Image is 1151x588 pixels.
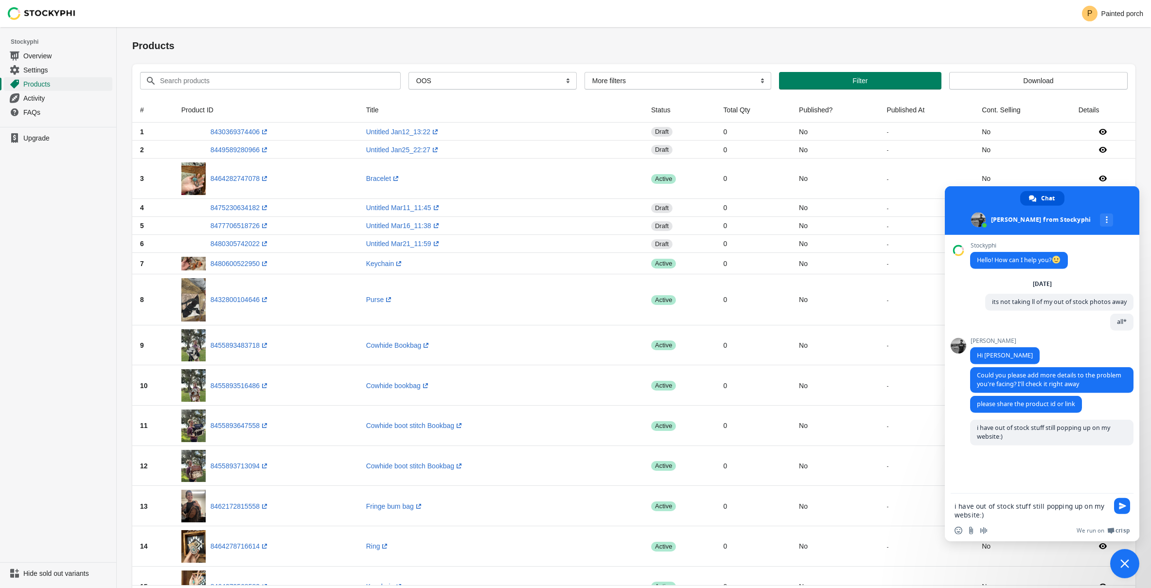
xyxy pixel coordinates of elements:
[140,296,144,303] span: 8
[791,274,879,325] td: No
[651,239,673,249] span: draft
[1078,4,1147,23] button: Avatar with initials PPainted porch
[1041,191,1055,206] span: Chat
[887,205,889,211] small: -
[791,159,879,199] td: No
[1116,527,1130,535] span: Crisp
[358,97,643,123] th: Title
[779,72,941,89] button: Filter
[651,542,676,552] span: active
[791,141,879,159] td: No
[181,329,206,362] img: IMG-4535.jpg
[4,567,112,580] a: Hide sold out variants
[887,463,889,469] small: -
[8,7,76,20] img: Stockyphi
[970,338,1040,344] span: [PERSON_NAME]
[181,369,206,402] img: IMG-4534.jpg
[211,204,269,212] a: 8475230634182(opens a new window)
[23,133,110,143] span: Upgrade
[366,462,464,470] a: Cowhide boot stitch Bookbag(opens a new window)
[211,382,269,390] a: 8455893516486(opens a new window)
[211,341,269,349] a: 8455893483718(opens a new window)
[791,486,879,526] td: No
[23,79,110,89] span: Products
[4,131,112,145] a: Upgrade
[887,223,889,229] small: -
[887,176,889,182] small: -
[791,526,879,567] td: No
[366,146,440,154] a: Untitled Jan25_22:27(opens a new window)
[159,72,383,89] input: Search products
[716,274,791,325] td: 0
[211,146,269,154] a: 8449589280966(opens a new window)
[366,341,431,349] a: Cowhide Bookbag(opens a new window)
[181,490,206,522] img: BBD4A470-F3ED-47EB-BD2A-B982ED923659.jpg
[132,39,1135,53] h1: Products
[887,297,889,303] small: -
[211,296,269,303] a: 8432800104646(opens a new window)
[140,204,144,212] span: 4
[211,260,269,267] a: 8480600522950(opens a new window)
[974,141,1070,159] td: No
[791,406,879,446] td: No
[211,542,269,550] a: 8464278716614(opens a new window)
[211,502,269,510] a: 8462172815558(opens a new window)
[366,296,394,303] a: Purse(opens a new window)
[366,222,441,230] a: Untitled Mar16_11:38(opens a new window)
[1101,10,1143,18] p: Painted porch
[887,260,889,267] small: -
[791,325,879,366] td: No
[955,502,1108,520] textarea: Compose your message...
[651,501,676,511] span: active
[977,371,1121,388] span: Could you please add more details to the problem you're facing? I'll check it right away
[1023,77,1053,85] span: Download
[140,341,144,349] span: 9
[1110,549,1139,578] div: Close chat
[1082,6,1098,21] span: Avatar with initials P
[181,278,206,321] img: IMG-1885.jpg
[791,365,879,406] td: No
[716,199,791,217] td: 0
[181,257,206,270] img: 14FD3AEE-D934-4D72-A254-378467CB5799.jpg
[23,93,110,103] span: Activity
[887,342,889,348] small: -
[23,107,110,117] span: FAQs
[366,502,424,510] a: Fringe bum bag(opens a new window)
[716,159,791,199] td: 0
[366,204,441,212] a: Untitled Mar11_11:45(opens a new window)
[211,422,269,429] a: 8455893647558(opens a new window)
[140,240,144,248] span: 6
[955,527,962,535] span: Insert an emoji
[23,51,110,61] span: Overview
[791,199,879,217] td: No
[970,242,1068,249] span: Stockyphi
[1077,527,1104,535] span: We run on
[11,37,116,47] span: Stockyphi
[140,128,144,136] span: 1
[949,72,1128,89] button: Download
[977,256,1061,264] span: Hello! How can I help you?
[211,128,269,136] a: 8430369374406(opens a new window)
[791,235,879,253] td: No
[651,259,676,268] span: active
[366,240,441,248] a: Untitled Mar21_11:59(opens a new window)
[887,543,889,550] small: -
[140,502,148,510] span: 13
[974,159,1070,199] td: No
[366,422,464,429] a: Cowhide boot stitch Bookbag(opens a new window)
[4,77,112,91] a: Products
[643,97,716,123] th: Status
[366,175,401,182] a: Bracelet(opens a new window)
[181,450,206,482] img: IMG-4532.jpg
[1033,281,1052,287] div: [DATE]
[852,77,868,85] span: Filter
[181,530,206,563] img: B50F4DD9-D2A7-4857-BA4D-F2C811D0BA16.jpg
[651,203,673,213] span: draft
[140,260,144,267] span: 7
[887,423,889,429] small: -
[716,141,791,159] td: 0
[211,240,269,248] a: 8480305742022(opens a new window)
[651,221,673,231] span: draft
[716,253,791,274] td: 0
[974,97,1070,123] th: Cont. Selling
